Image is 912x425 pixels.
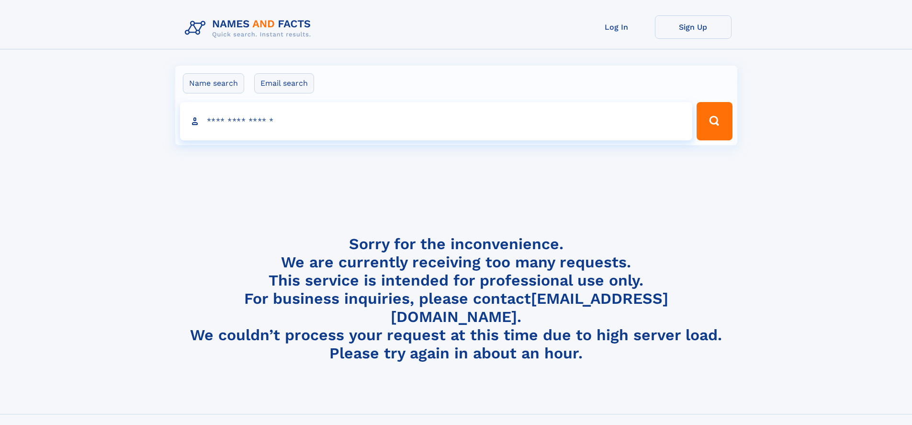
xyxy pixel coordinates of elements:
[697,102,732,140] button: Search Button
[183,73,244,93] label: Name search
[180,102,693,140] input: search input
[181,235,732,363] h4: Sorry for the inconvenience. We are currently receiving too many requests. This service is intend...
[655,15,732,39] a: Sign Up
[391,289,668,326] a: [EMAIL_ADDRESS][DOMAIN_NAME]
[254,73,314,93] label: Email search
[181,15,319,41] img: Logo Names and Facts
[578,15,655,39] a: Log In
